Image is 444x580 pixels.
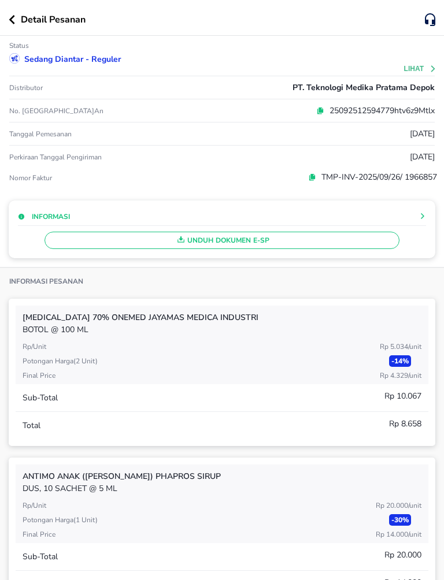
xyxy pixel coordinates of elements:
p: Rp 8.658 [389,418,421,430]
p: Rp 20.000 [384,549,421,561]
p: - 14 % [389,355,411,367]
p: Rp/Unit [23,500,46,511]
p: BOTOL @ 100 ML [23,324,421,336]
p: Sedang diantar - Reguler [24,53,121,65]
p: Rp/Unit [23,341,46,352]
p: Final Price [23,529,55,540]
p: Nomor faktur [9,173,151,183]
p: Status [9,41,29,50]
p: Potongan harga ( 2 Unit ) [23,356,98,366]
p: Sub-Total [23,551,58,563]
p: Tanggal pemesanan [9,129,72,139]
span: / Unit [408,530,421,539]
p: Informasi [32,211,70,222]
p: Perkiraan Tanggal Pengiriman [9,153,102,162]
span: / Unit [408,342,421,351]
p: PT. Teknologi Medika Pratama Depok [293,81,435,94]
p: No. [GEOGRAPHIC_DATA]an [9,106,151,116]
button: Unduh Dokumen e-SP [45,232,399,249]
p: Potongan harga ( 1 Unit ) [23,515,98,525]
p: Informasi Pesanan [9,277,83,286]
p: Rp 14.000 [376,529,421,540]
span: / Unit [408,501,421,510]
span: Unduh Dokumen e-SP [50,233,394,248]
p: Detail Pesanan [21,13,86,27]
p: ANTIMO ANAK ([PERSON_NAME]) Phapros SIRUP [23,470,421,482]
p: Rp 20.000 [376,500,421,511]
p: DUS, 10 SACHET @ 5 ML [23,482,421,495]
button: Informasi [18,211,70,222]
p: Total [23,419,40,432]
p: Final Price [23,370,55,381]
p: TMP-INV-2025/09/26/ 1966857 [316,171,437,183]
p: - 30 % [389,514,411,526]
p: 25092512594779htv6z9Mtlx [324,105,435,117]
p: [MEDICAL_DATA] 70% ONEMED Jayamas Medica Industri [23,311,421,324]
button: Lihat [404,65,437,73]
span: / Unit [408,371,421,380]
p: Rp 4.329 [380,370,421,381]
p: Rp 5.034 [380,341,421,352]
p: [DATE] [410,151,435,163]
p: Distributor [9,83,43,92]
p: Sub-Total [23,392,58,404]
p: [DATE] [410,128,435,140]
p: Rp 10.067 [384,390,421,402]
